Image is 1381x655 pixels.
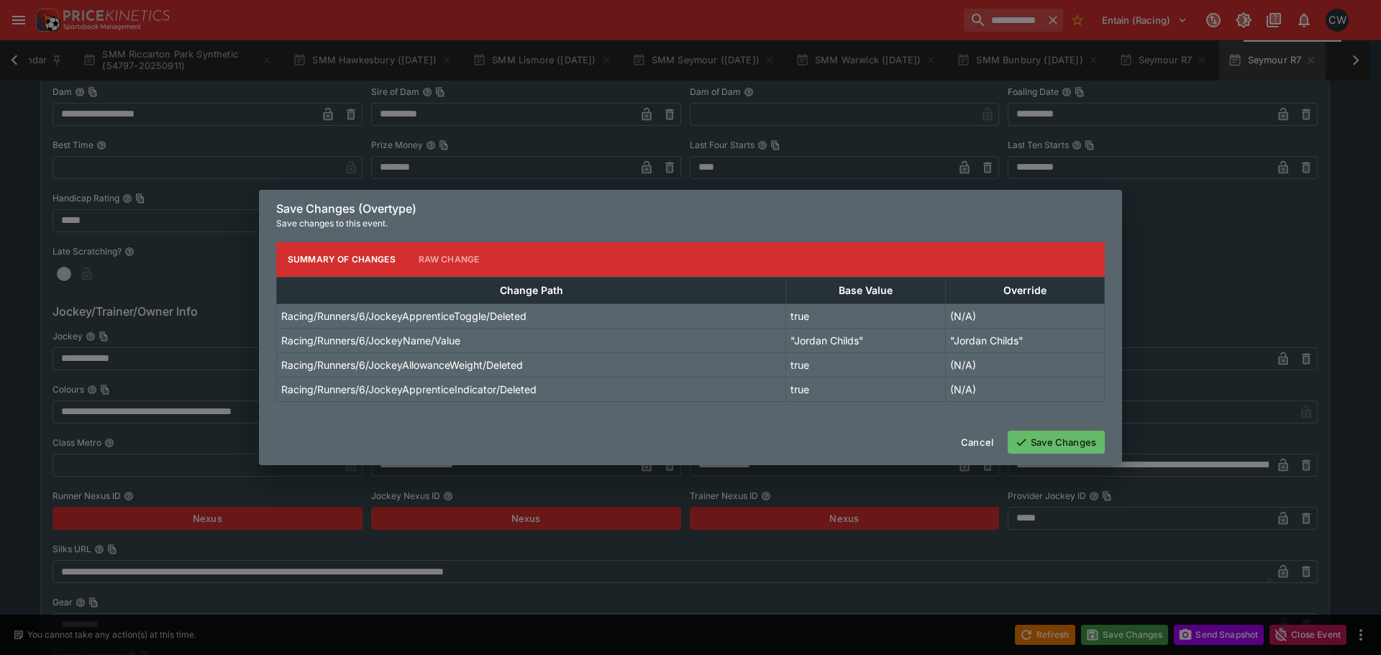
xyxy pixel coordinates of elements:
[952,431,1002,454] button: Cancel
[786,303,945,328] td: true
[945,277,1104,303] th: Override
[276,216,1105,231] p: Save changes to this event.
[277,277,786,303] th: Change Path
[281,382,537,397] p: Racing/Runners/6/JockeyApprenticeIndicator/Deleted
[281,333,460,348] p: Racing/Runners/6/JockeyName/Value
[276,242,407,277] button: Summary of Changes
[786,277,945,303] th: Base Value
[281,308,527,324] p: Racing/Runners/6/JockeyApprenticeToggle/Deleted
[276,201,1105,216] h6: Save Changes (Overtype)
[945,352,1104,377] td: (N/A)
[786,328,945,352] td: "Jordan Childs"
[281,357,523,372] p: Racing/Runners/6/JockeyAllowanceWeight/Deleted
[945,303,1104,328] td: (N/A)
[945,328,1104,352] td: "Jordan Childs"
[1008,431,1105,454] button: Save Changes
[407,242,491,277] button: Raw Change
[945,377,1104,401] td: (N/A)
[786,377,945,401] td: true
[786,352,945,377] td: true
